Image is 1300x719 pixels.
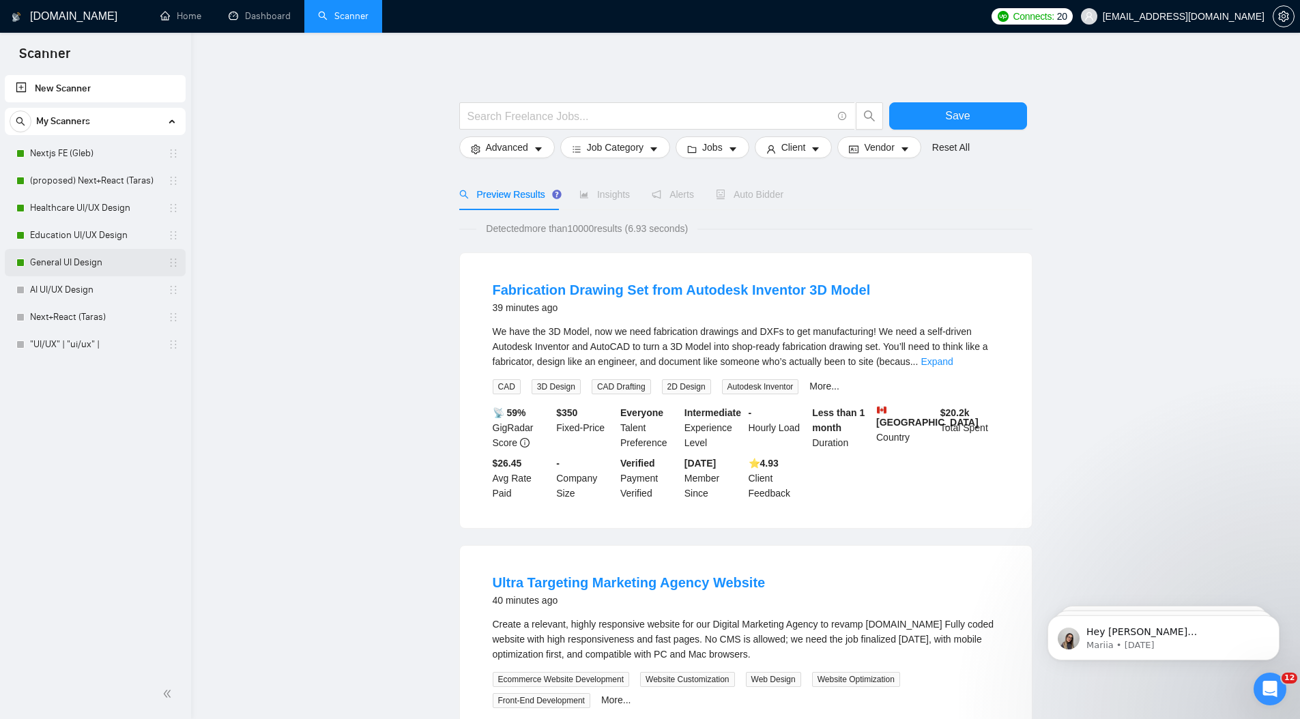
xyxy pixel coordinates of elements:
[532,379,581,394] span: 3D Design
[553,456,618,501] div: Company Size
[5,108,186,358] li: My Scanners
[168,175,179,186] span: holder
[493,324,999,369] div: We have the 3D Model, now we need fabrication drawings and DXFs to get manufacturing! We need a s...
[856,102,883,130] button: search
[652,189,694,200] span: Alerts
[938,405,1002,450] div: Total Spent
[556,458,560,469] b: -
[1273,11,1295,22] a: setting
[1273,5,1295,27] button: setting
[873,405,938,450] div: Country
[579,189,630,200] span: Insights
[702,140,723,155] span: Jobs
[556,407,577,418] b: $ 350
[945,107,970,124] span: Save
[910,356,919,367] span: ...
[837,136,921,158] button: idcardVendorcaret-down
[856,110,882,122] span: search
[998,11,1009,22] img: upwork-logo.png
[676,136,749,158] button: folderJobscaret-down
[493,575,766,590] a: Ultra Targeting Marketing Agency Website
[620,407,663,418] b: Everyone
[560,136,670,158] button: barsJob Categorycaret-down
[520,438,530,447] span: info-circle
[30,249,160,276] a: General UI Design
[493,672,630,687] span: Ecommerce Website Development
[162,687,176,701] span: double-left
[36,108,90,135] span: My Scanners
[551,188,563,201] div: Tooltip anchor
[755,136,833,158] button: userClientcaret-down
[746,672,801,687] span: Web Design
[864,140,894,155] span: Vendor
[932,140,970,155] a: Reset All
[534,144,543,154] span: caret-down
[682,456,746,501] div: Member Since
[476,221,697,236] span: Detected more than 10000 results (6.93 seconds)
[493,592,766,608] div: 40 minutes ago
[889,102,1027,130] button: Save
[746,456,810,501] div: Client Feedback
[493,617,999,662] div: Create a relevant, highly responsive website for our Digital Marketing Agency to revamp ultratarg...
[746,405,810,450] div: Hourly Load
[318,10,369,22] a: searchScanner
[168,284,179,295] span: holder
[30,222,160,249] a: Education UI/UX Design
[684,458,716,469] b: [DATE]
[812,672,900,687] span: Website Optimization
[1282,673,1297,684] span: 12
[168,312,179,323] span: holder
[467,108,832,125] input: Search Freelance Jobs...
[649,144,659,154] span: caret-down
[618,456,682,501] div: Payment Verified
[876,405,979,428] b: [GEOGRAPHIC_DATA]
[10,117,31,126] span: search
[618,405,682,450] div: Talent Preference
[838,112,847,121] span: info-circle
[662,379,711,394] span: 2D Design
[160,10,201,22] a: homeHome
[809,381,839,392] a: More...
[900,144,910,154] span: caret-down
[1057,9,1067,24] span: 20
[12,6,21,28] img: logo
[5,75,186,102] li: New Scanner
[30,140,160,167] a: Nextjs FE (Gleb)
[1254,673,1286,705] iframe: Intercom live chat
[30,276,160,304] a: AI UI/UX Design
[490,405,554,450] div: GigRadar Score
[493,407,526,418] b: 📡 59%
[809,405,873,450] div: Duration
[722,379,799,394] span: Autodesk Inventor
[811,144,820,154] span: caret-down
[10,111,31,132] button: search
[493,693,590,708] span: Front-End Development
[766,144,776,154] span: user
[682,405,746,450] div: Experience Level
[1013,9,1054,24] span: Connects:
[30,167,160,194] a: (proposed) Next+React (Taras)
[168,230,179,241] span: holder
[30,194,160,222] a: Healthcare UI/UX Design
[572,144,581,154] span: bars
[687,144,697,154] span: folder
[579,190,589,199] span: area-chart
[486,140,528,155] span: Advanced
[812,407,865,433] b: Less than 1 month
[1084,12,1094,21] span: user
[493,282,871,297] a: Fabrication Drawing Set from Autodesk Inventor 3D Model
[640,672,735,687] span: Website Customization
[30,331,160,358] a: "UI/UX" | "ui/ux" |
[716,190,725,199] span: robot
[781,140,806,155] span: Client
[8,44,81,72] span: Scanner
[716,189,783,200] span: Auto Bidder
[601,694,631,705] a: More...
[459,190,469,199] span: search
[592,379,651,394] span: CAD Drafting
